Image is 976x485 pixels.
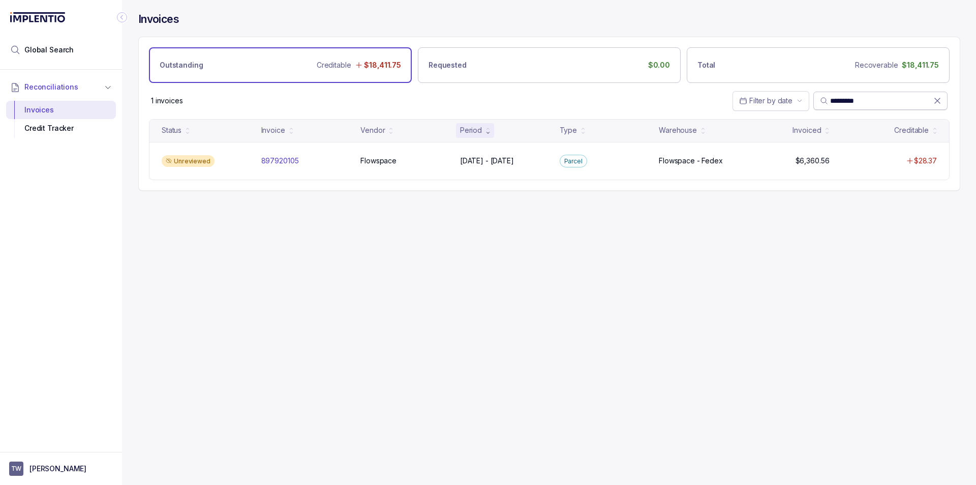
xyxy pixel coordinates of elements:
[160,60,203,70] p: Outstanding
[29,464,86,474] p: [PERSON_NAME]
[796,156,830,166] p: $6,360.56
[151,96,183,106] div: Remaining page entries
[739,96,792,106] search: Date Range Picker
[560,125,577,135] div: Type
[24,82,78,92] span: Reconciliations
[659,125,697,135] div: Warehouse
[360,156,396,166] p: Flowspace
[902,60,939,70] p: $18,411.75
[460,156,514,166] p: [DATE] - [DATE]
[261,156,299,166] p: 897920105
[564,156,583,166] p: Parcel
[733,91,809,110] button: Date Range Picker
[24,45,74,55] span: Global Search
[317,60,351,70] p: Creditable
[429,60,467,70] p: Requested
[116,11,128,23] div: Collapse Icon
[914,156,937,166] p: $28.37
[162,125,181,135] div: Status
[9,462,113,476] button: User initials[PERSON_NAME]
[855,60,898,70] p: Recoverable
[894,125,929,135] div: Creditable
[792,125,821,135] div: Invoiced
[9,462,23,476] span: User initials
[14,119,108,137] div: Credit Tracker
[14,101,108,119] div: Invoices
[648,60,670,70] p: $0.00
[138,12,179,26] h4: Invoices
[697,60,715,70] p: Total
[6,99,116,140] div: Reconciliations
[360,125,385,135] div: Vendor
[162,155,215,167] div: Unreviewed
[261,125,285,135] div: Invoice
[151,96,183,106] p: 1 invoices
[749,96,792,105] span: Filter by date
[364,60,401,70] p: $18,411.75
[460,125,482,135] div: Period
[6,76,116,98] button: Reconciliations
[659,156,723,166] p: Flowspace - Fedex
